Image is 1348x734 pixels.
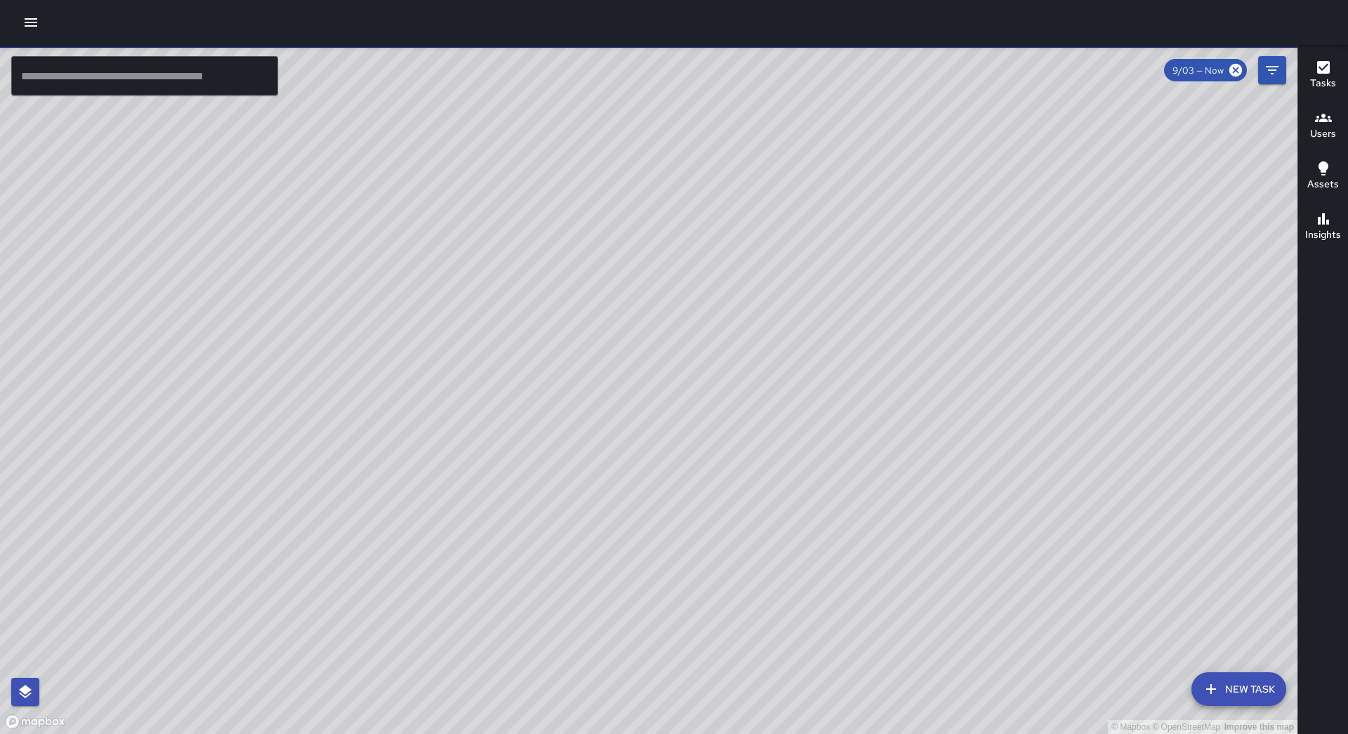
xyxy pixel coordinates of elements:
[1298,51,1348,101] button: Tasks
[1258,56,1286,84] button: Filters
[1310,126,1336,142] h6: Users
[1298,152,1348,202] button: Assets
[1298,202,1348,253] button: Insights
[1307,177,1339,192] h6: Assets
[1191,672,1286,706] button: New Task
[1310,76,1336,91] h6: Tasks
[1164,59,1247,81] div: 9/03 — Now
[1305,227,1341,243] h6: Insights
[1164,65,1232,76] span: 9/03 — Now
[1298,101,1348,152] button: Users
